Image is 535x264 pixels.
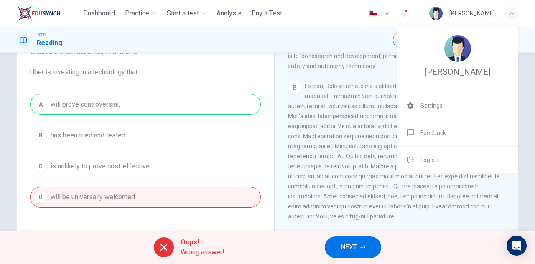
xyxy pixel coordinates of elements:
[507,236,527,256] div: Open Intercom Messenger
[444,35,471,62] img: Profile picture
[420,101,443,111] span: Settings
[420,128,446,138] span: Feedback
[397,92,518,119] a: Settings
[420,155,439,165] span: Logout
[425,67,491,77] span: [PERSON_NAME]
